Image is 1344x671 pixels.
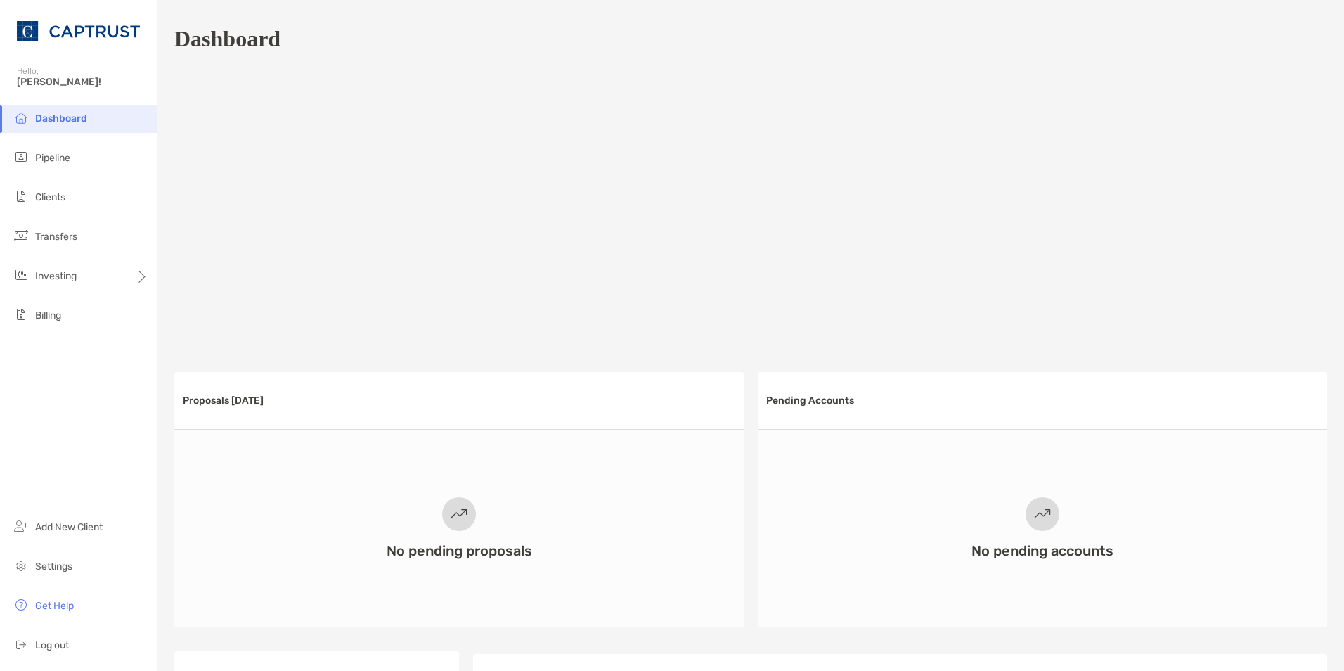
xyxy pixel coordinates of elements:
span: Settings [35,561,72,573]
h3: No pending proposals [387,542,532,559]
span: [PERSON_NAME]! [17,76,148,88]
h1: Dashboard [174,26,280,52]
span: Add New Client [35,521,103,533]
h3: Proposals [DATE] [183,395,264,407]
span: Clients [35,191,65,203]
img: add_new_client icon [13,518,30,535]
img: billing icon [13,306,30,323]
span: Get Help [35,600,74,612]
span: Pipeline [35,152,70,164]
img: logout icon [13,636,30,653]
h3: No pending accounts [971,542,1113,559]
span: Log out [35,639,69,651]
span: Dashboard [35,113,87,124]
span: Billing [35,309,61,321]
img: pipeline icon [13,148,30,165]
img: investing icon [13,267,30,283]
img: dashboard icon [13,109,30,126]
h3: Pending Accounts [766,395,854,407]
img: settings icon [13,557,30,574]
img: transfers icon [13,227,30,244]
span: Investing [35,270,77,282]
span: Transfers [35,231,77,243]
img: clients icon [13,188,30,205]
img: CAPTRUST Logo [17,6,140,56]
img: get-help icon [13,596,30,613]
